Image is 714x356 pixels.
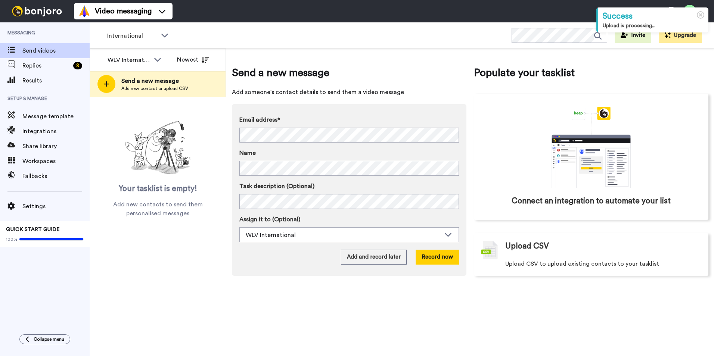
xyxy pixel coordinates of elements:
button: Collapse menu [19,334,70,344]
span: Workspaces [22,157,90,166]
span: Send a new message [232,65,466,80]
img: bj-logo-header-white.svg [9,6,65,16]
span: 100% [6,236,18,242]
span: Replies [22,61,70,70]
img: ready-set-action.png [121,118,195,178]
span: Message template [22,112,90,121]
span: Integrations [22,127,90,136]
span: International [107,31,157,40]
span: Upload CSV to upload existing contacts to your tasklist [505,259,659,268]
button: Invite [615,28,651,43]
img: csv-grey.png [481,241,498,259]
span: Add new contact or upload CSV [121,85,188,91]
div: WLV International [246,231,441,240]
span: Share library [22,142,90,151]
span: Connect an integration to automate your list [512,196,671,207]
span: Your tasklist is empty! [119,183,197,194]
label: Email address* [239,115,459,124]
div: WLV International [108,56,150,65]
span: Collapse menu [34,336,64,342]
span: Populate your tasklist [474,65,708,80]
div: 8 [73,62,82,69]
span: Add someone's contact details to send them a video message [232,88,466,97]
button: Add and record later [341,250,407,265]
span: Send videos [22,46,90,55]
span: Send a new message [121,76,188,85]
span: Upload CSV [505,241,549,252]
img: vm-color.svg [78,5,90,17]
button: Upgrade [659,28,702,43]
button: Newest [171,52,214,67]
label: Task description (Optional) [239,182,459,191]
span: Add new contacts to send them personalised messages [101,200,215,218]
span: Settings [22,202,90,211]
span: Video messaging [95,6,152,16]
span: Results [22,76,90,85]
label: Assign it to (Optional) [239,215,459,224]
div: animation [535,107,647,188]
span: Fallbacks [22,172,90,181]
div: Success [603,10,704,22]
span: QUICK START GUIDE [6,227,60,232]
span: Name [239,149,256,157]
button: Record now [416,250,459,265]
div: Upload is processing... [603,22,704,29]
